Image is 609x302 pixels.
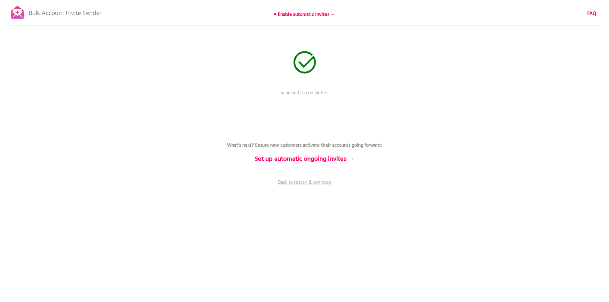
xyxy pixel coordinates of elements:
[209,179,401,195] a: Back to rescan & compose
[587,10,596,18] b: FAQ
[29,4,101,20] p: Bulk Account Invite Sender
[255,154,354,164] b: Set up automatic ongoing invites →
[274,11,335,19] b: ♥ Enable automatic invites →
[587,10,596,17] a: FAQ
[227,142,382,149] b: What's next? Ensure new customers activate their accounts going forward:
[209,89,401,105] p: Sending has completed!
